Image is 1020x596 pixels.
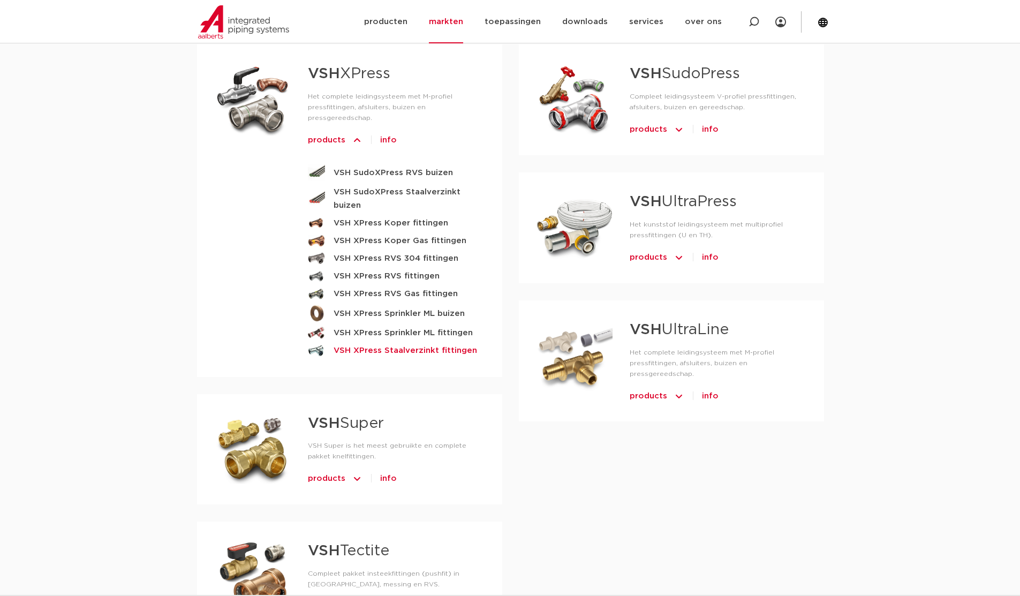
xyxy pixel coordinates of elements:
a: info [702,121,719,138]
p: Het complete leidingsysteem met M-profiel pressfittingen, afsluiters, buizen en pressgereedschap. [308,91,485,123]
strong: VSH XPress Staalverzinkt fittingen [334,344,477,357]
strong: VSH [308,416,340,431]
img: icon-chevron-up-1.svg [674,249,684,266]
a: VSH SudoXPress RVS buizen [308,164,485,181]
img: icon-chevron-up-1.svg [352,470,362,487]
strong: VSH XPress Koper Gas fittingen [334,234,466,247]
p: Compleet pakket insteekfittingen (pushfit) in [GEOGRAPHIC_DATA], messing en RVS. [308,568,485,590]
a: VSHSudoPress [630,66,740,81]
strong: VSH XPress Koper fittingen [334,216,448,230]
strong: VSH SudoXPress RVS buizen [334,166,453,179]
a: VSH XPress Sprinkler ML buizen [308,305,485,322]
a: VSH XPress RVS Gas fittingen [308,287,485,300]
img: icon-chevron-up-1.svg [674,121,684,138]
p: Compleet leidingsysteem V-profiel pressfittingen, afsluiters, buizen en gereedschap. [630,91,807,112]
span: products [630,249,667,266]
a: info [702,388,719,405]
img: icon-chevron-up-1.svg [352,132,362,149]
span: products [630,388,667,405]
strong: VSH [308,66,340,81]
a: VSHTectite [308,544,389,559]
a: VSH XPress Koper fittingen [308,216,485,230]
strong: VSH SudoXPress Staalverzinkt buizen [334,185,485,212]
p: VSH Super is het meest gebruikte en complete pakket knelfittingen. [308,440,485,462]
strong: VSH XPress Sprinkler ML buizen [334,307,465,320]
a: info [380,470,397,487]
a: VSH XPress RVS 304 fittingen [308,252,485,265]
a: VSHSuper [308,416,384,431]
a: info [380,132,397,149]
strong: VSH [630,322,662,337]
span: products [630,121,667,138]
strong: VSH XPress RVS 304 fittingen [334,252,458,265]
strong: VSH [630,194,662,209]
strong: VSH XPress RVS fittingen [334,269,440,283]
a: VSH XPress RVS fittingen [308,269,485,283]
strong: VSH XPress Sprinkler ML fittingen [334,326,473,340]
p: Het complete leidingsysteem met M-profiel pressfittingen, afsluiters, buizen en pressgereedschap. [630,347,807,379]
a: VSH XPress Staalverzinkt fittingen [308,344,485,357]
a: VSHUltraPress [630,194,737,209]
strong: VSH [630,66,662,81]
a: VSH SudoXPress Staalverzinkt buizen [308,185,485,212]
a: VSHUltraLine [630,322,729,337]
strong: VSH XPress RVS Gas fittingen [334,287,458,300]
span: products [308,470,345,487]
a: VSHXPress [308,66,390,81]
img: icon-chevron-up-1.svg [674,388,684,405]
p: Het kunststof leidingsysteem met multiprofiel pressfittingen (U en TH). [630,219,807,240]
a: info [702,249,719,266]
strong: VSH [308,544,340,559]
a: VSH XPress Koper Gas fittingen [308,234,485,247]
a: VSH XPress Sprinkler ML fittingen [308,326,485,340]
span: products [308,132,345,149]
